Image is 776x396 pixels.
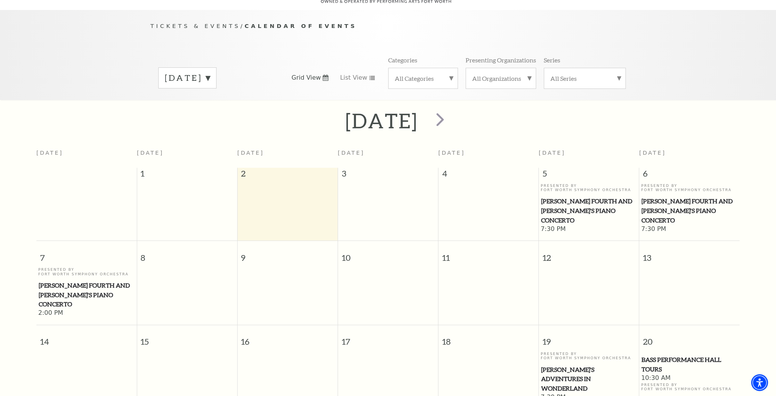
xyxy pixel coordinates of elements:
[438,241,538,267] span: 11
[137,325,237,352] span: 15
[641,225,738,234] span: 7:30 PM
[541,352,637,360] p: Presented By Fort Worth Symphony Orchestra
[38,309,135,317] span: 2:00 PM
[539,168,639,183] span: 5
[38,281,135,309] a: Brahms Fourth and Grieg's Piano Concerto
[472,74,530,82] label: All Organizations
[38,267,135,276] p: Presented By Fort Worth Symphony Orchestra
[639,241,740,267] span: 13
[541,225,637,234] span: 7:30 PM
[425,107,453,134] button: next
[238,325,338,352] span: 16
[36,241,137,267] span: 7
[539,241,639,267] span: 12
[36,145,137,168] th: [DATE]
[137,241,237,267] span: 8
[165,72,210,84] label: [DATE]
[541,183,637,192] p: Presented By Fort Worth Symphony Orchestra
[438,150,465,156] span: [DATE]
[641,196,738,225] a: Brahms Fourth and Grieg's Piano Concerto
[39,281,135,309] span: [PERSON_NAME] Fourth and [PERSON_NAME]'s Piano Concerto
[388,56,417,64] p: Categories
[541,365,637,393] span: [PERSON_NAME]'s Adventures in Wonderland
[137,150,164,156] span: [DATE]
[151,23,241,29] span: Tickets & Events
[338,150,364,156] span: [DATE]
[539,325,639,352] span: 19
[541,196,637,225] span: [PERSON_NAME] Fourth and [PERSON_NAME]'s Piano Concerto
[238,168,338,183] span: 2
[541,196,637,225] a: Brahms Fourth and Grieg's Piano Concerto
[438,168,538,183] span: 4
[641,196,737,225] span: [PERSON_NAME] Fourth and [PERSON_NAME]'s Piano Concerto
[639,168,740,183] span: 6
[338,325,438,352] span: 17
[237,150,264,156] span: [DATE]
[238,241,338,267] span: 9
[751,374,768,391] div: Accessibility Menu
[641,183,738,192] p: Presented By Fort Worth Symphony Orchestra
[395,74,451,82] label: All Categories
[292,74,321,82] span: Grid View
[137,168,237,183] span: 1
[639,150,666,156] span: [DATE]
[438,325,538,352] span: 18
[36,325,137,352] span: 14
[466,56,536,64] p: Presenting Organizations
[338,241,438,267] span: 10
[151,21,626,31] p: /
[338,168,438,183] span: 3
[544,56,560,64] p: Series
[550,74,619,82] label: All Series
[641,355,737,374] span: Bass Performance Hall Tours
[340,74,367,82] span: List View
[641,383,738,391] p: Presented By Fort Worth Symphony Orchestra
[539,150,566,156] span: [DATE]
[641,355,738,374] a: Bass Performance Hall Tours
[244,23,357,29] span: Calendar of Events
[345,108,418,133] h2: [DATE]
[639,325,740,352] span: 20
[541,365,637,393] a: Alice's Adventures in Wonderland
[641,374,738,383] span: 10:30 AM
